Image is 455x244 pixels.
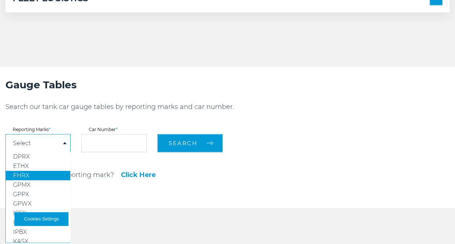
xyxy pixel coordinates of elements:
[13,190,29,197] span: GPPX
[6,208,70,218] a: ICSX
[6,152,70,161] a: DPRX
[13,200,31,207] span: GPWX
[14,212,68,226] button: Cookies Settings
[13,153,30,160] span: DPRX
[13,181,30,188] span: GPMX
[6,161,70,171] a: ETHX
[169,139,197,146] span: Search
[5,102,337,111] p: Search our tank car gauge tables by reporting marks and car number.
[13,209,26,216] span: ICSX
[5,77,337,91] h2: Gauge Tables
[5,127,71,131] label: Reporting Marks
[13,219,27,226] span: INVX
[81,127,147,131] label: Car Number
[13,140,31,146] a: Select
[6,189,70,199] a: GPPX
[6,227,70,236] a: IPBX
[13,162,29,169] span: ETHX
[121,171,156,178] a: Click Here
[13,228,27,235] span: IPBX
[6,180,70,189] a: GPMX
[6,171,70,180] a: FHRX
[13,172,29,178] span: FHRX
[157,134,223,152] button: Search arrow arrow
[6,199,70,208] a: GPWX
[6,218,70,227] a: INVX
